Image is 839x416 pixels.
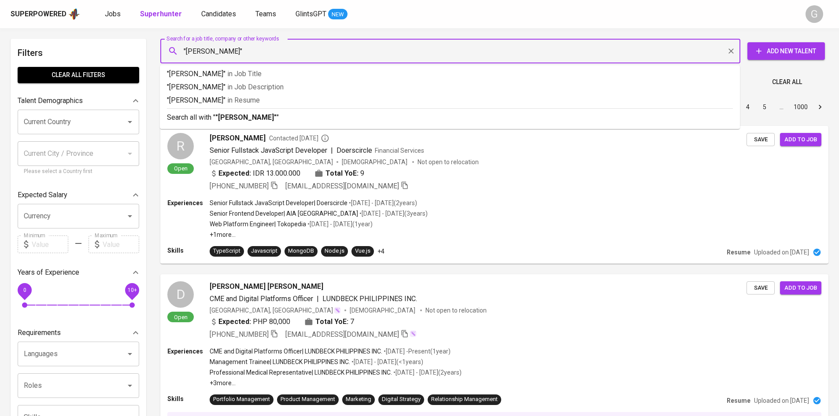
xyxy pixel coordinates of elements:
div: Years of Experience [18,264,139,281]
p: Years of Experience [18,267,79,278]
p: CME and Digital Platforms Officer | LUNDBECK PHILIPPINES INC. [210,347,382,356]
p: Resume [727,396,750,405]
span: in Job Description [227,83,284,91]
span: 10+ [127,287,137,293]
button: Go to next page [813,100,827,114]
div: IDR 13.000.000 [210,168,300,179]
div: Portfolio Management [213,395,270,404]
p: • [DATE] - [DATE] ( 3 years ) [358,209,428,218]
span: [EMAIL_ADDRESS][DOMAIN_NAME] [285,182,399,190]
button: Save [747,281,775,295]
p: Requirements [18,328,61,338]
p: Experiences [167,199,210,207]
p: Professional Medical Representative | LUNDBECK PHILIPPINES INC. [210,368,392,377]
p: • [DATE] - [DATE] ( 2 years ) [392,368,462,377]
span: GlintsGPT [296,10,326,18]
p: Skills [167,246,210,255]
span: Contacted [DATE] [269,134,329,143]
div: Relationship Management [431,395,498,404]
div: MongoDB [288,247,314,255]
a: ROpen[PERSON_NAME]Contacted [DATE]Senior Fullstack JavaScript Developer|DoerscircleFinancial Serv... [160,126,828,264]
span: Save [751,283,770,293]
span: [PHONE_NUMBER] [210,330,269,339]
span: Clear All [772,77,802,88]
div: [GEOGRAPHIC_DATA], [GEOGRAPHIC_DATA] [210,158,333,166]
p: "[PERSON_NAME]" [167,95,733,106]
div: … [774,103,788,111]
div: Talent Demographics [18,92,139,110]
button: Add New Talent [747,42,825,60]
button: Open [124,348,136,360]
p: • [DATE] - [DATE] ( <1 years ) [350,357,423,366]
button: Save [747,133,775,147]
p: Uploaded on [DATE] [754,396,809,405]
span: Open [170,313,191,321]
span: Doerscircle [336,146,372,155]
div: Expected Salary [18,186,139,204]
div: TypeScript [213,247,240,255]
a: GlintsGPT NEW [296,9,347,20]
img: magic_wand.svg [334,307,341,314]
p: Skills [167,394,210,403]
span: 9 [360,168,364,179]
b: Expected: [218,317,251,327]
b: Total YoE: [325,168,359,179]
b: "[PERSON_NAME]" [215,113,277,121]
span: NEW [328,10,347,19]
span: CME and Digital Platforms Officer [210,295,313,303]
a: Candidates [201,9,238,20]
p: • [DATE] - Present ( 1 year ) [382,347,451,356]
div: PHP 80,000 [210,317,290,327]
p: +1 more ... [210,230,428,239]
p: Experiences [167,347,210,356]
span: Add New Talent [754,46,818,57]
h6: Filters [18,46,139,60]
span: in Job Title [227,70,262,78]
span: [PHONE_NUMBER] [210,182,269,190]
p: +4 [377,247,384,256]
button: Open [124,379,136,392]
span: 0 [23,287,26,293]
span: [DEMOGRAPHIC_DATA] [342,158,409,166]
p: Search all with " " [167,112,733,123]
svg: By Batam recruiter [321,134,329,143]
div: Digital Strategy [382,395,421,404]
span: [PERSON_NAME] [PERSON_NAME] [210,281,323,292]
p: • [DATE] - [DATE] ( 2 years ) [347,199,417,207]
span: Financial Services [375,147,424,154]
div: D [167,281,194,308]
button: Open [124,116,136,128]
p: Uploaded on [DATE] [754,248,809,257]
button: Clear All filters [18,67,139,83]
p: Resume [727,248,750,257]
span: Candidates [201,10,236,18]
button: Go to page 5 [758,100,772,114]
div: R [167,133,194,159]
button: Clear All [769,74,806,90]
input: Value [103,236,139,253]
span: | [331,145,333,156]
span: | [317,294,319,304]
button: Add to job [780,281,821,295]
a: Teams [255,9,278,20]
span: LUNDBECK PHILIPPINES INC. [322,295,417,303]
button: Open [124,210,136,222]
div: Product Management [281,395,335,404]
div: Javascript [251,247,277,255]
p: Senior Fullstack JavaScript Developer | Doerscircle [210,199,347,207]
p: Talent Demographics [18,96,83,106]
button: Go to page 1000 [791,100,810,114]
div: Node.js [325,247,344,255]
p: "[PERSON_NAME]" [167,69,733,79]
div: Vue.js [355,247,370,255]
div: Requirements [18,324,139,342]
div: G [806,5,823,23]
p: Senior Frontend Developer | AIA [GEOGRAPHIC_DATA] [210,209,358,218]
p: Management Trainee | LUNDBECK PHILIPPINES INC. [210,357,350,366]
span: [EMAIL_ADDRESS][DOMAIN_NAME] [285,330,399,339]
b: Total YoE: [315,317,348,327]
p: "[PERSON_NAME]" [167,82,733,92]
a: Superpoweredapp logo [11,7,80,21]
span: Open [170,165,191,172]
span: [PERSON_NAME] [210,133,266,144]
